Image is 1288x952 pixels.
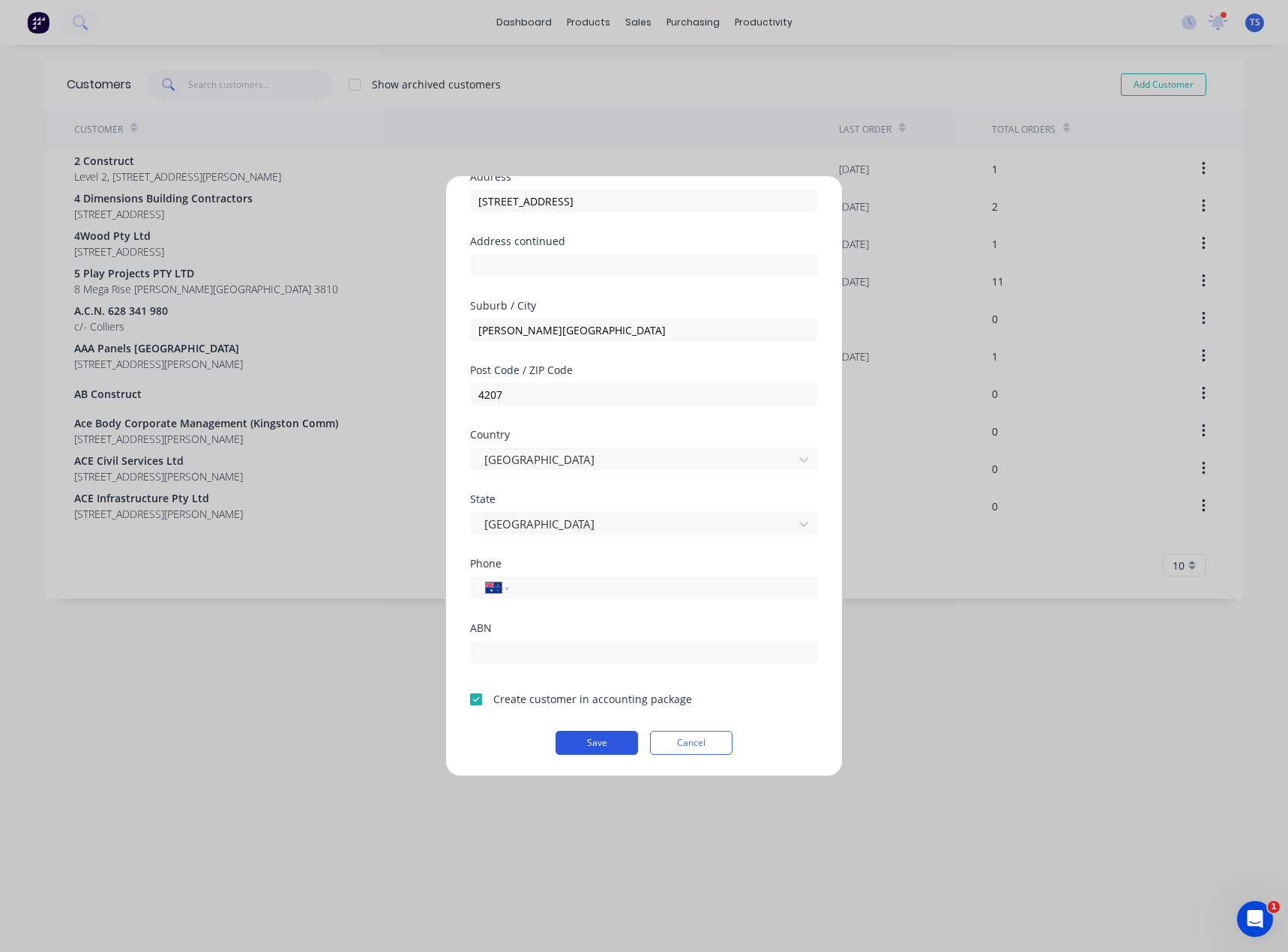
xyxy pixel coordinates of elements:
div: Post Code / ZIP Code [470,365,818,376]
button: Save [556,731,638,755]
div: Country [470,430,818,440]
div: Suburb / City [470,301,818,311]
div: ABN [470,623,818,633]
div: Create customer in accounting package [493,691,692,707]
span: 1 [1268,901,1280,913]
div: State [470,494,818,504]
div: Address continued [470,236,818,247]
div: Phone [470,558,818,569]
button: Cancel [650,731,732,755]
iframe: Intercom live chat [1237,901,1273,937]
div: Address [470,172,818,182]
